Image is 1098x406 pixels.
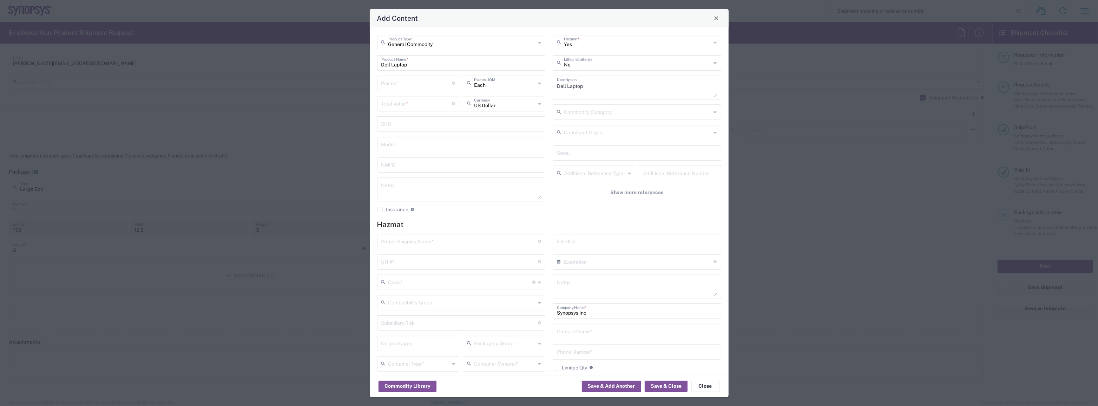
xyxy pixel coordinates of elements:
button: Save & Add Another [582,381,641,392]
label: Limited Qty [553,365,587,370]
button: Commodity Library [379,381,436,392]
button: Close [711,13,721,23]
span: Show more references [610,189,663,196]
button: Close [691,381,719,392]
label: Insurance [377,207,409,212]
h4: Hazmat [377,220,721,229]
h4: Add Content [377,13,418,23]
button: Save & Close [645,381,688,392]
